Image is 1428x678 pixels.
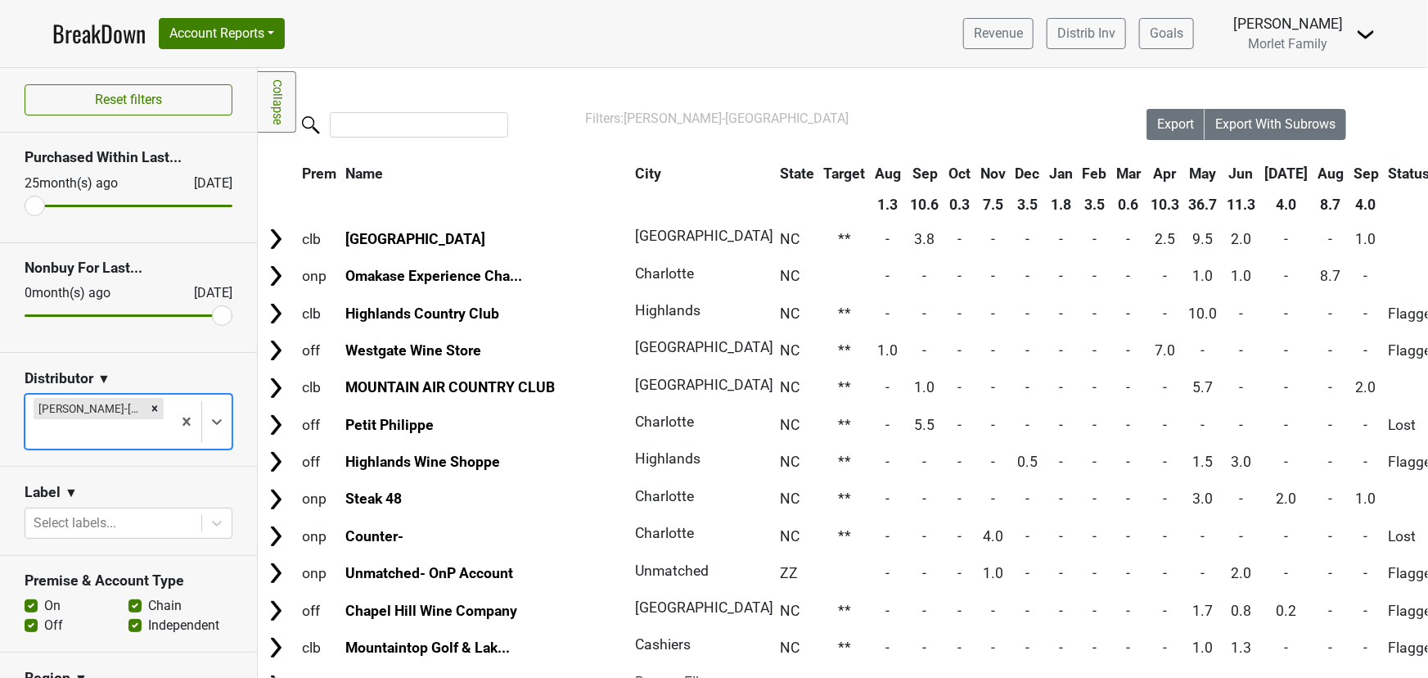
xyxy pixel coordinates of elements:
[1059,490,1063,507] span: -
[44,596,61,616] label: On
[1261,159,1313,188] th: Jul: activate to sort column ascending
[1146,159,1183,188] th: Apr: activate to sort column ascending
[1163,490,1167,507] span: -
[915,231,935,247] span: 3.8
[264,227,288,251] img: Arrow right
[1127,342,1131,359] span: -
[298,518,340,554] td: onp
[1127,603,1131,619] span: -
[345,603,517,619] a: Chapel Hill Wine Company
[1329,417,1333,433] span: -
[780,528,800,545] span: NC
[886,454,890,470] span: -
[298,332,340,368] td: off
[1285,454,1289,470] span: -
[780,268,800,284] span: NC
[886,231,890,247] span: -
[259,159,296,188] th: &nbsp;: activate to sort column ascending
[991,342,995,359] span: -
[957,268,962,284] span: -
[820,159,870,188] th: Target: activate to sort column ascending
[345,231,485,247] a: [GEOGRAPHIC_DATA]
[957,342,962,359] span: -
[1277,490,1297,507] span: 2.0
[1285,305,1289,322] span: -
[1163,565,1167,581] span: -
[345,565,513,581] a: Unmatched- OnP Account
[635,302,700,319] span: Highlands
[1201,342,1205,359] span: -
[298,593,340,628] td: off
[1113,190,1146,219] th: 0.6
[1163,603,1167,619] span: -
[635,377,773,393] span: [GEOGRAPHIC_DATA]
[957,640,962,656] span: -
[1193,379,1214,395] span: 5.7
[1364,305,1368,322] span: -
[1285,379,1289,395] span: -
[780,603,800,619] span: NC
[1239,305,1243,322] span: -
[1025,528,1029,545] span: -
[957,305,962,322] span: -
[1059,305,1063,322] span: -
[25,572,232,590] h3: Premise & Account Type
[1364,417,1368,433] span: -
[1163,417,1167,433] span: -
[1025,342,1029,359] span: -
[1163,268,1167,284] span: -
[1231,268,1251,284] span: 1.0
[923,454,927,470] span: -
[1025,490,1029,507] span: -
[1059,603,1063,619] span: -
[1205,109,1346,140] button: Export With Subrows
[1127,490,1131,507] span: -
[635,265,694,282] span: Charlotte
[945,159,975,188] th: Oct: activate to sort column ascending
[991,640,995,656] span: -
[1157,116,1194,132] span: Export
[976,190,1010,219] th: 7.5
[886,305,890,322] span: -
[1092,268,1097,284] span: -
[44,616,63,635] label: Off
[1349,190,1383,219] th: 4.0
[915,379,935,395] span: 1.0
[1092,417,1097,433] span: -
[345,379,555,395] a: MOUNTAIN AIR COUNTRY CLUB
[635,450,700,467] span: Highlands
[1163,528,1167,545] span: -
[886,417,890,433] span: -
[1025,565,1029,581] span: -
[1277,603,1297,619] span: 0.2
[1314,190,1349,219] th: 8.7
[298,630,340,665] td: clb
[345,417,434,433] a: Petit Philippe
[345,640,510,656] a: Mountaintop Golf & Lak...
[264,413,288,437] img: Arrow right
[1356,25,1376,44] img: Dropdown Menu
[1113,159,1146,188] th: Mar: activate to sort column ascending
[264,487,288,512] img: Arrow right
[97,369,110,389] span: ▼
[915,417,935,433] span: 5.5
[159,18,285,49] button: Account Reports
[298,370,340,405] td: clb
[1239,379,1243,395] span: -
[25,370,93,387] h3: Distributor
[878,342,899,359] span: 1.0
[264,301,288,326] img: Arrow right
[1356,379,1376,395] span: 2.0
[1329,231,1333,247] span: -
[1025,231,1029,247] span: -
[1127,565,1131,581] span: -
[1146,109,1205,140] button: Export
[824,165,866,182] span: Target
[1239,342,1243,359] span: -
[298,556,340,591] td: onp
[1155,342,1175,359] span: 7.0
[1193,231,1214,247] span: 9.5
[983,528,1003,545] span: 4.0
[298,445,340,480] td: off
[148,596,182,616] label: Chain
